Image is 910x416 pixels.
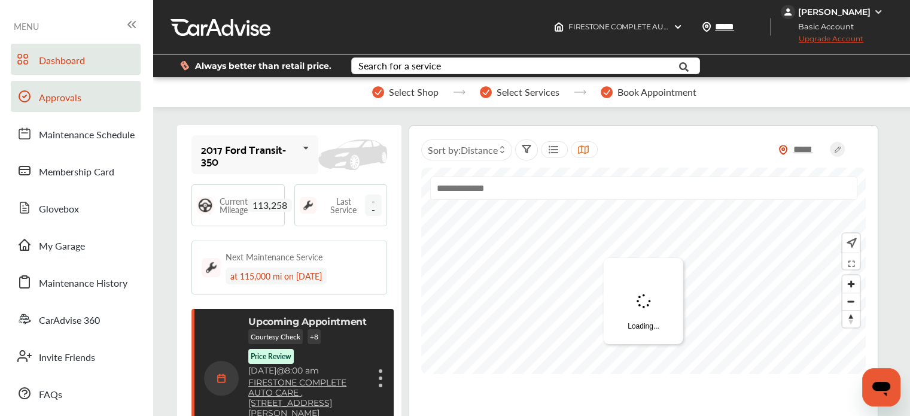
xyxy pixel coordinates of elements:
span: FAQs [39,387,62,403]
div: 2017 Ford Transit-350 [201,143,298,167]
span: My Garage [39,239,85,254]
span: Maintenance Schedule [39,127,135,143]
a: Glovebox [11,192,141,223]
div: Search for a service [358,61,441,71]
span: CarAdvise 360 [39,313,100,329]
span: Last Service [322,197,366,214]
img: header-home-logo.8d720a4f.svg [554,22,564,32]
img: stepper-arrow.e24c07c6.svg [574,90,586,95]
span: Select Services [497,87,559,98]
a: Maintenance History [11,266,141,297]
img: dollor_label_vector.a70140d1.svg [180,60,189,71]
span: Dashboard [39,53,85,69]
span: Zoom out [842,293,860,310]
span: Membership Card [39,165,114,180]
img: stepper-arrow.e24c07c6.svg [453,90,465,95]
button: Zoom out [842,293,860,310]
p: + 8 [308,329,321,344]
a: Dashboard [11,44,141,75]
span: [DATE] [248,365,276,376]
img: stepper-checkmark.b5569197.svg [372,86,384,98]
img: recenter.ce011a49.svg [844,236,857,250]
span: Always better than retail price. [195,62,331,70]
span: @ [276,365,285,376]
a: FAQs [11,378,141,409]
div: Loading... [604,258,683,344]
span: Maintenance History [39,276,127,291]
p: Upcoming Appointment [248,316,367,327]
span: Approvals [39,90,81,106]
button: Reset bearing to north [842,310,860,327]
span: 113,258 [248,199,292,212]
canvas: Map [421,168,866,374]
span: Invite Friends [39,350,95,366]
img: maintenance_logo [300,197,316,214]
a: My Garage [11,229,141,260]
a: Invite Friends [11,341,141,372]
a: Maintenance Schedule [11,118,141,149]
img: steering_logo [197,197,214,214]
a: CarAdvise 360 [11,303,141,335]
a: Membership Card [11,155,141,186]
span: Book Appointment [617,87,696,98]
iframe: Button to launch messaging window [862,368,900,406]
span: Glovebox [39,202,79,217]
span: Sort by : [428,143,498,157]
span: Current Mileage [220,197,248,214]
p: Price Review [251,351,291,362]
img: placeholder_car.fcab19be.svg [318,139,387,171]
img: location_vector_orange.38f05af8.svg [778,145,788,155]
span: -- [365,195,382,216]
div: [PERSON_NAME] [798,7,871,17]
p: Courtesy Check [248,329,303,344]
span: MENU [14,22,39,31]
button: Zoom in [842,275,860,293]
img: jVpblrzwTbfkPYzPPzSLxeg0AAAAASUVORK5CYII= [781,5,795,19]
img: calendar-icon.35d1de04.svg [204,361,239,396]
span: 8:00 am [285,365,319,376]
span: Distance [461,143,498,157]
img: header-down-arrow.9dd2ce7d.svg [673,22,683,32]
span: Upgrade Account [781,34,863,49]
img: WGsFRI8htEPBVLJbROoPRyZpYNWhNONpIPPETTm6eUC0GeLEiAAAAAElFTkSuQmCC [874,7,883,17]
img: header-divider.bc55588e.svg [770,18,771,36]
a: Approvals [11,81,141,112]
span: Select Shop [389,87,439,98]
span: Basic Account [782,20,863,33]
div: Next Maintenance Service [226,251,322,263]
img: location_vector.a44bc228.svg [702,22,711,32]
div: at 115,000 mi on [DATE] [226,268,327,284]
img: stepper-checkmark.b5569197.svg [480,86,492,98]
img: stepper-checkmark.b5569197.svg [601,86,613,98]
img: maintenance_logo [202,258,221,277]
